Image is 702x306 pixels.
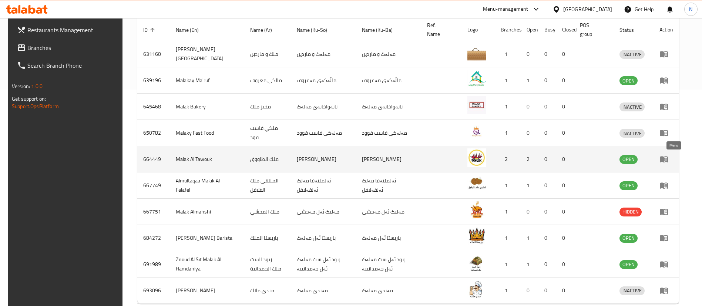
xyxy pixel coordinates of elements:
td: 0 [538,67,556,94]
a: Branches [11,39,125,57]
td: ملك و ماردين [244,41,291,67]
td: [PERSON_NAME] [291,146,356,172]
div: OPEN [619,76,638,85]
span: INACTIVE [619,103,645,111]
td: 0 [521,120,538,146]
td: ماڵەکەی مەعروف [291,67,356,94]
td: مەلەکی فاست فوود [356,120,421,146]
td: 684272 [137,225,170,251]
img: Znoud Al Sit Malak Al Hamdaniya [467,253,486,272]
img: Malaky Fast Food [467,122,486,141]
td: 0 [521,199,538,225]
th: Branches [495,19,521,41]
td: 0 [521,94,538,120]
span: INACTIVE [619,50,645,59]
td: 0 [556,41,574,67]
span: POS group [580,21,605,38]
td: 2 [495,146,521,172]
td: 0 [556,94,574,120]
td: 1 [495,94,521,120]
td: 0 [538,225,556,251]
span: OPEN [619,77,638,85]
div: Menu-management [483,5,528,14]
span: Name (Ku-So) [297,26,337,34]
td: 664449 [137,146,170,172]
span: Status [619,26,644,34]
td: نانەواخانەی مەلەک [291,94,356,120]
td: مخبز ملك [244,94,291,120]
th: Closed [556,19,574,41]
td: مالكي معروف [244,67,291,94]
td: 1 [521,225,538,251]
td: 1 [495,67,521,94]
div: Menu [659,128,673,137]
td: 1 [495,41,521,67]
div: INACTIVE [619,102,645,111]
td: زنود الست ملك الحمدانية [244,251,291,278]
td: 691989 [137,251,170,278]
td: ئەلملتەقا مەلک ئەلفەلافل [356,172,421,199]
td: ئەلملتەقا مەلک ئەلفەلافل [291,172,356,199]
td: Malak Almahshi [170,199,244,225]
span: Name (En) [176,26,208,34]
td: 2 [521,146,538,172]
td: 0 [521,41,538,67]
td: ملكي فاست فود [244,120,291,146]
img: Al Malak Barista [467,227,486,246]
td: 0 [556,67,574,94]
img: mandi malak [467,280,486,298]
td: ملك الطاووق [244,146,291,172]
td: 1 [495,251,521,278]
td: مەلەک و ماردین [356,41,421,67]
td: باريستا الملك [244,225,291,251]
td: ماڵەکەی مەعروف [356,67,421,94]
td: 1 [521,172,538,199]
td: 667749 [137,172,170,199]
td: 0 [556,199,574,225]
span: Restaurants Management [27,26,120,34]
span: ID [143,26,157,34]
div: OPEN [619,181,638,190]
td: [PERSON_NAME] Barista [170,225,244,251]
span: OPEN [619,155,638,164]
td: 1 [495,278,521,304]
div: Menu [659,233,673,242]
div: Menu [659,207,673,216]
span: Get support on: [12,94,46,104]
td: 0 [538,199,556,225]
td: 0 [538,41,556,67]
span: INACTIVE [619,286,645,295]
td: [PERSON_NAME] [356,146,421,172]
td: 1 [495,120,521,146]
a: Support.OpsPlatform [12,101,59,111]
td: [PERSON_NAME][GEOGRAPHIC_DATA] [170,41,244,67]
td: 0 [556,278,574,304]
div: HIDDEN [619,208,642,216]
td: Malaky Fast Food [170,120,244,146]
td: زنود ئەل ست مەلەک ئەل حەمدانییە [356,251,421,278]
td: [PERSON_NAME] [170,278,244,304]
div: Menu [659,260,673,269]
div: OPEN [619,234,638,243]
td: 0 [521,278,538,304]
img: Almultaqaa Malak Al Falafel [467,175,486,193]
span: Ref. Name [427,21,453,38]
td: Almultaqaa Malak Al Falafel [170,172,244,199]
div: Menu [659,76,673,85]
td: 667751 [137,199,170,225]
th: Busy [538,19,556,41]
td: 0 [556,225,574,251]
table: enhanced table [137,19,679,304]
span: Name (Ku-Ba) [362,26,402,34]
td: Znoud Al Sit Malak Al Hamdaniya [170,251,244,278]
td: 0 [538,278,556,304]
td: 0 [556,120,574,146]
th: Open [521,19,538,41]
td: 0 [538,94,556,120]
td: 0 [538,146,556,172]
td: ملك المحشي [244,199,291,225]
td: 1 [495,199,521,225]
img: Malak Al Tawouk [467,148,486,167]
